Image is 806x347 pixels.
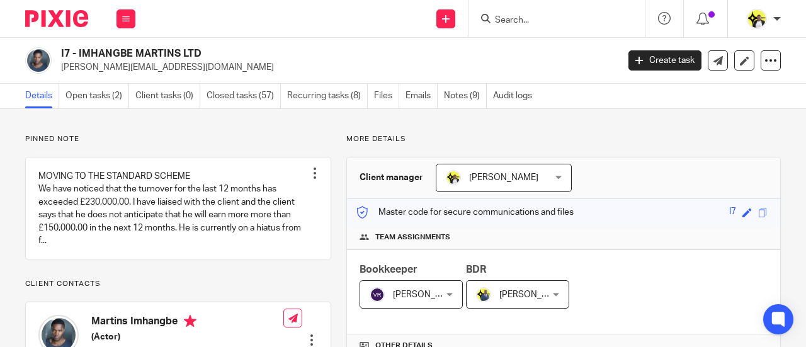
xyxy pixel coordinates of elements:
[446,170,461,185] img: Carine-Starbridge.jpg
[25,47,52,74] img: Martins%20Imhangbe.jpg
[406,84,438,108] a: Emails
[61,61,610,74] p: [PERSON_NAME][EMAIL_ADDRESS][DOMAIN_NAME]
[61,47,500,60] h2: I7 - IMHANGBE MARTINS LTD
[135,84,200,108] a: Client tasks (0)
[499,290,569,299] span: [PERSON_NAME]
[184,315,196,327] i: Primary
[370,287,385,302] img: svg%3E
[729,205,736,220] div: I7
[747,9,767,29] img: Carine-Starbridge.jpg
[91,315,283,331] h4: Martins Imhangbe
[91,331,283,343] h5: (Actor)
[444,84,487,108] a: Notes (9)
[360,265,417,275] span: Bookkeeper
[25,84,59,108] a: Details
[493,84,538,108] a: Audit logs
[207,84,281,108] a: Closed tasks (57)
[287,84,368,108] a: Recurring tasks (8)
[65,84,129,108] a: Open tasks (2)
[476,287,491,302] img: Dennis-Starbridge.jpg
[346,134,781,144] p: More details
[25,10,88,27] img: Pixie
[375,232,450,242] span: Team assignments
[494,15,607,26] input: Search
[393,290,462,299] span: [PERSON_NAME]
[469,173,538,182] span: [PERSON_NAME]
[25,134,331,144] p: Pinned note
[466,265,486,275] span: BDR
[25,279,331,289] p: Client contacts
[356,206,574,219] p: Master code for secure communications and files
[374,84,399,108] a: Files
[628,50,701,71] a: Create task
[360,171,423,184] h3: Client manager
